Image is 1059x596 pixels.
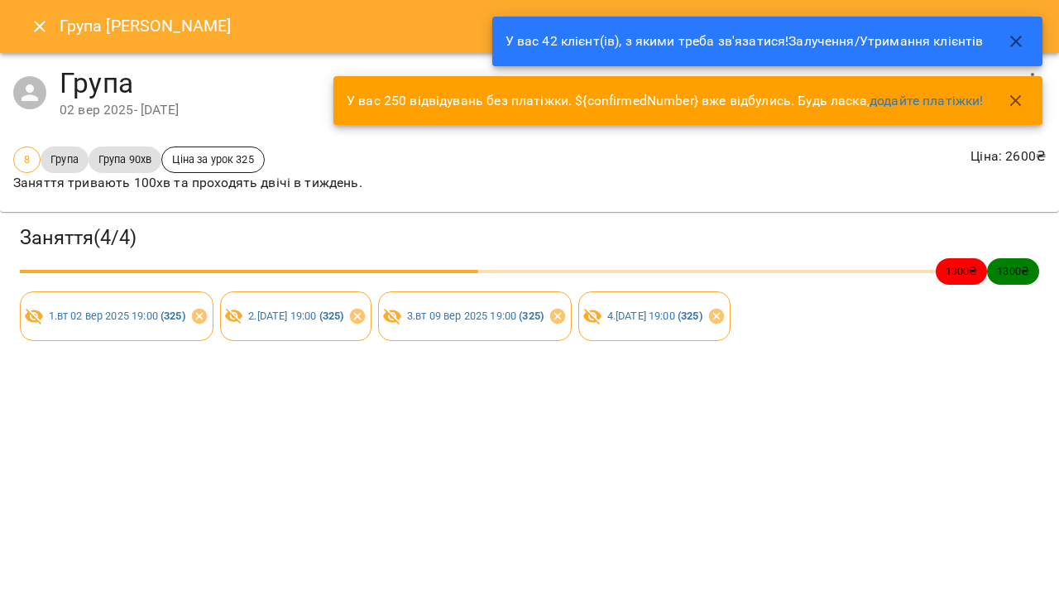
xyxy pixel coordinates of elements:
div: 2.[DATE] 19:00 (325) [220,291,372,341]
span: 8 [14,151,40,167]
div: 4.[DATE] 19:00 (325) [578,291,731,341]
b: ( 325 ) [519,310,544,322]
div: 02 вер 2025 - [DATE] [60,100,1013,120]
div: 1.вт 02 вер 2025 19:00 (325) [20,291,213,341]
h4: Група [60,66,1013,100]
span: Група 90хв [89,151,161,167]
a: додайте платіжки! [870,93,984,108]
button: Close [20,7,60,46]
p: Заняття тривають 100хв та проходять двічі в тиждень. [13,173,362,193]
span: 1300 ₴ [987,263,1039,279]
a: 2.[DATE] 19:00 (325) [248,310,343,322]
span: Ціна за урок 325 [162,151,263,167]
h3: Заняття ( 4 / 4 ) [20,225,1039,251]
p: У вас 250 відвідувань без платіжки. ${confirmedNumber} вже відбулись. Будь ласка, [347,91,983,111]
div: 3.вт 09 вер 2025 19:00 (325) [378,291,572,341]
a: Залучення/Утримання клієнтів [788,33,983,49]
a: 3.вт 09 вер 2025 19:00 (325) [407,310,544,322]
a: 1.вт 02 вер 2025 19:00 (325) [49,310,185,322]
p: Ціна : 2600 ₴ [970,147,1046,166]
b: ( 325 ) [319,310,344,322]
span: 1300 ₴ [936,263,988,279]
p: У вас 42 клієнт(ів), з якими треба зв'язатися! [506,31,984,51]
b: ( 325 ) [161,310,185,322]
span: Група [41,151,89,167]
b: ( 325 ) [678,310,702,322]
h6: Група [PERSON_NAME] [60,13,232,39]
a: 4.[DATE] 19:00 (325) [607,310,702,322]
